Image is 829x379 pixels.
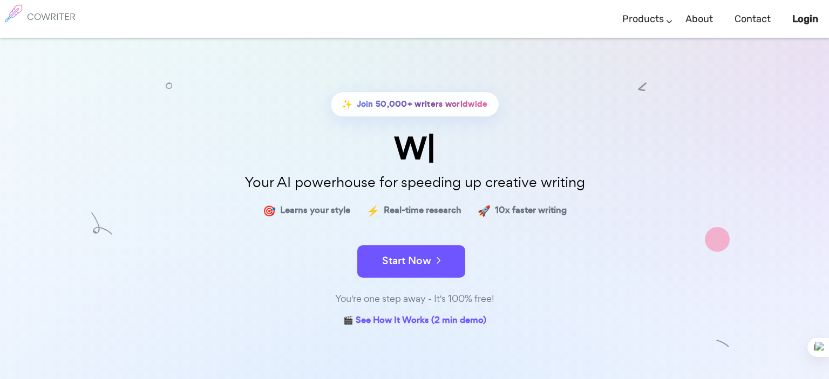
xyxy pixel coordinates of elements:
div: You're one step away - It's 100% free! [145,291,684,307]
b: Login [792,13,818,25]
span: Learns your style [280,203,350,218]
a: Login [792,3,818,35]
img: shape [705,227,730,252]
p: Your AI powerhouse for speeding up creative writing [145,171,684,194]
img: shape [716,337,730,350]
a: 🎬 See How It Works (2 min demo) [343,313,486,329]
h6: COWRITER [27,12,76,22]
span: Real-time research [384,203,461,218]
span: Join 50,000+ writers worldwide [357,97,488,112]
a: Contact [735,3,771,35]
button: Start Now [357,245,465,278]
span: 10x faster writing [495,203,567,218]
span: 🎯 [263,203,276,218]
img: shape [91,212,112,235]
a: Products [622,3,664,35]
span: ⚡ [366,203,379,218]
a: About [685,3,713,35]
span: 🚀 [478,203,491,218]
div: W [145,133,684,164]
span: ✨ [342,97,352,112]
